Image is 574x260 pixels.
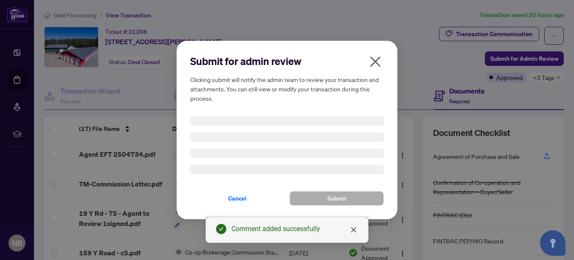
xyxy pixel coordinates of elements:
span: check-circle [216,224,226,234]
span: close [369,55,382,68]
button: Open asap [540,230,566,256]
span: Cancel [228,192,247,205]
h5: Clicking submit will notify the admin team to review your transaction and attachments. You can st... [190,75,384,103]
button: Cancel [190,191,284,206]
div: Comment added successfully [231,224,358,234]
a: Close [349,225,358,235]
span: close [350,226,357,233]
button: Submit [290,191,384,206]
h2: Submit for admin review [190,54,384,68]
